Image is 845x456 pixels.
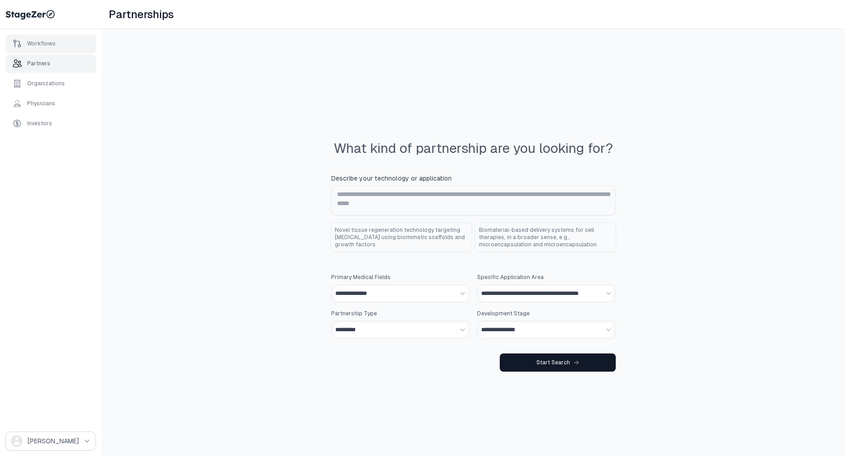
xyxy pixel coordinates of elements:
button: Novel tissue regeneration technology targeting [MEDICAL_DATA] using biomimetic scaffolds and grow... [331,223,472,252]
div: Partners [27,60,50,67]
span: [PERSON_NAME] [28,436,79,446]
span: Specific Application Area [477,274,544,281]
div: Organizations [27,80,65,87]
span: Partnership Type [331,310,377,317]
a: Organizations [5,74,96,93]
a: Investors [5,114,96,132]
div: Workflows [27,40,56,47]
a: Partners [5,54,96,73]
div: Investors [27,120,52,127]
div: What kind of partnership are you looking for? [334,140,613,157]
span: Primary Medical Fields [331,274,391,281]
button: Biomaterial-based delivery systems for cell therapies, in a broader sense, e.g., microencapsulati... [475,223,616,252]
div: Start Search [536,359,579,366]
button: drop down button [5,431,96,451]
a: Workflows [5,34,96,53]
a: Physicians [5,94,96,113]
span: Describe your technology or application [331,174,452,183]
span: Development Stage [477,310,530,317]
div: Physicians [27,100,55,107]
h1: Partnerships [109,7,174,22]
button: Start Search [500,353,616,372]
